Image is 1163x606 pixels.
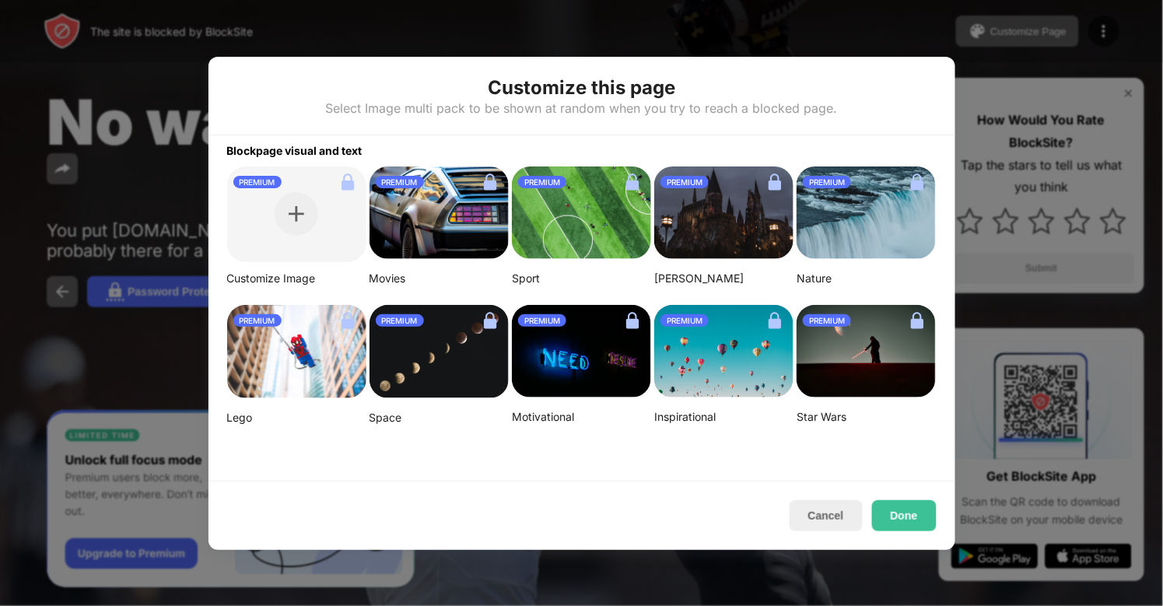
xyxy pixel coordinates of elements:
div: PREMIUM [660,176,709,188]
img: lock.svg [762,308,787,333]
img: plus.svg [289,206,304,222]
img: lock.svg [335,170,360,194]
div: Star Wars [797,410,936,424]
div: Lego [227,411,366,425]
div: PREMIUM [376,314,424,327]
img: aditya-chinchure-LtHTe32r_nA-unsplash.png [797,166,936,260]
div: Inspirational [654,410,793,424]
img: image-22-small.png [797,305,936,398]
div: PREMIUM [376,176,424,188]
div: Nature [797,271,936,285]
div: Motivational [512,410,651,424]
div: Space [370,411,509,425]
img: lock.svg [335,308,360,333]
img: lock.svg [478,170,503,194]
button: Done [872,500,937,531]
img: lock.svg [905,170,930,194]
div: Customize this page [488,75,675,100]
button: Cancel [790,500,863,531]
img: alexis-fauvet-qfWf9Muwp-c-unsplash-small.png [512,305,651,398]
img: mehdi-messrro-gIpJwuHVwt0-unsplash-small.png [227,305,366,398]
img: lock.svg [762,170,787,194]
div: [PERSON_NAME] [654,271,793,285]
div: PREMIUM [518,314,566,327]
div: PREMIUM [803,176,851,188]
img: linda-xu-KsomZsgjLSA-unsplash.png [370,305,509,399]
img: lock.svg [620,170,645,194]
img: lock.svg [620,308,645,333]
div: PREMIUM [233,314,282,327]
div: Movies [370,271,509,285]
div: PREMIUM [233,176,282,188]
div: Customize Image [227,271,366,285]
div: PREMIUM [518,176,566,188]
img: jeff-wang-p2y4T4bFws4-unsplash-small.png [512,166,651,260]
div: PREMIUM [803,314,851,327]
div: Select Image multi pack to be shown at random when you try to reach a blocked page. [326,100,838,116]
div: PREMIUM [660,314,709,327]
img: ian-dooley-DuBNA1QMpPA-unsplash-small.png [654,305,793,398]
img: image-26.png [370,166,509,260]
img: lock.svg [905,308,930,333]
img: aditya-vyas-5qUJfO4NU4o-unsplash-small.png [654,166,793,260]
div: Sport [512,271,651,285]
img: lock.svg [478,308,503,333]
div: Blockpage visual and text [208,135,955,157]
